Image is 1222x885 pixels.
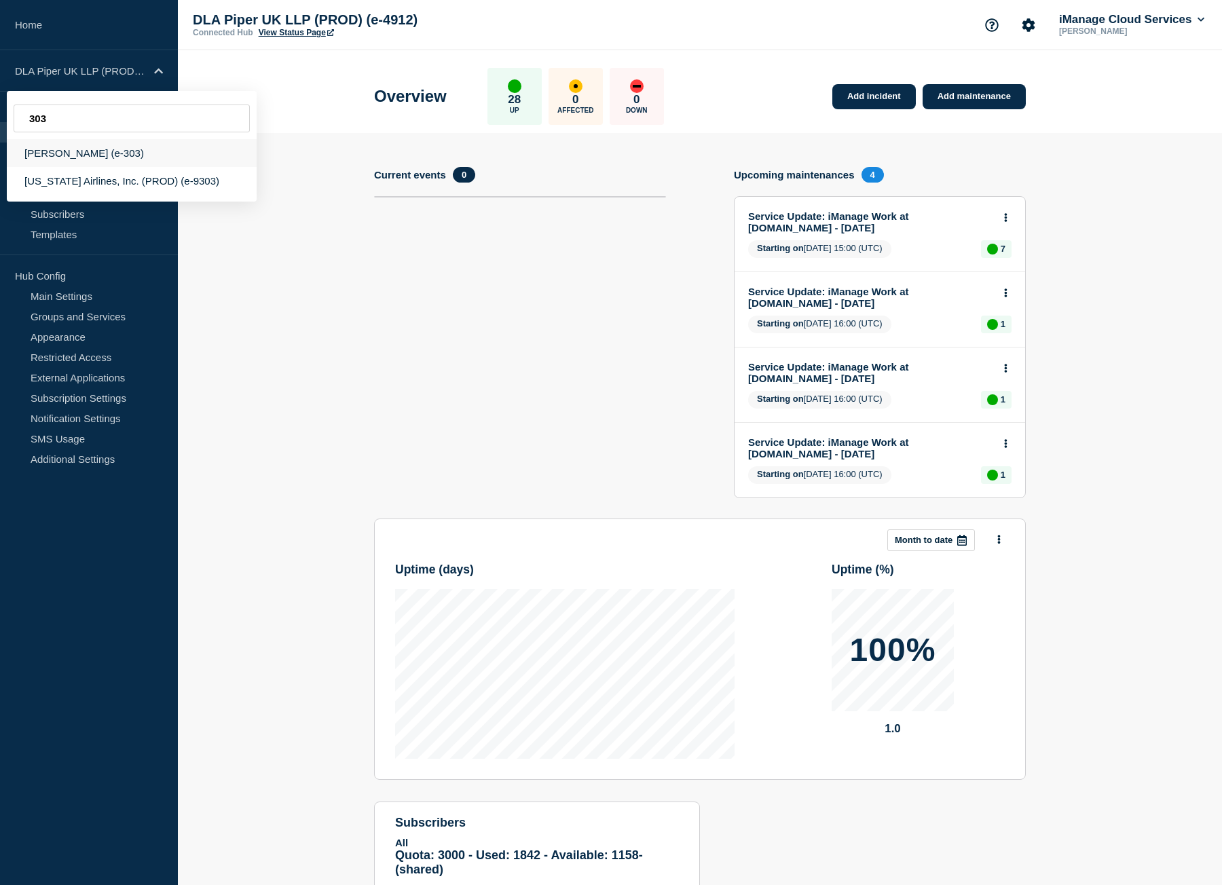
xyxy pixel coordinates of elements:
button: Support [978,11,1006,39]
span: Starting on [757,469,804,479]
span: [DATE] 16:00 (UTC) [748,316,891,333]
p: All [395,837,679,848]
a: Service Update: iManage Work at [DOMAIN_NAME] - [DATE] [748,436,993,459]
div: up [987,470,998,481]
p: 1 [1001,470,1005,480]
div: up [508,79,521,93]
p: 0 [572,93,578,107]
a: Add incident [832,84,916,109]
p: Up [510,107,519,114]
a: Service Update: iManage Work at [DOMAIN_NAME] - [DATE] [748,361,993,384]
h4: Current events [374,169,446,181]
div: affected [569,79,582,93]
h3: Uptime ( % ) [832,563,894,577]
h4: Upcoming maintenances [734,169,855,181]
button: Account settings [1014,11,1043,39]
button: iManage Cloud Services [1056,13,1207,26]
p: DLA Piper UK LLP (PROD) (e-4912) [15,65,145,77]
div: up [987,394,998,405]
span: 0 [453,167,475,183]
div: [PERSON_NAME] (e-303) [7,139,257,167]
span: Quota: 3000 - Used: 1842 - Available: 1158 - (shared) [395,848,643,876]
span: Starting on [757,394,804,404]
p: [PERSON_NAME] [1056,26,1198,36]
p: DLA Piper UK LLP (PROD) (e-4912) [193,12,464,28]
div: [US_STATE] Airlines, Inc. (PROD) (e-9303) [7,167,257,195]
p: 0 [633,93,640,107]
p: 1.0 [832,722,954,736]
div: up [987,319,998,330]
span: Starting on [757,318,804,328]
a: Add maintenance [923,84,1026,109]
a: Service Update: iManage Work at [DOMAIN_NAME] - [DATE] [748,210,993,233]
span: [DATE] 15:00 (UTC) [748,240,891,258]
p: Connected Hub [193,28,253,37]
div: down [630,79,644,93]
p: 1 [1001,394,1005,404]
button: Month to date [887,529,975,551]
p: 100% [850,634,936,666]
span: 4 [862,167,884,183]
p: 7 [1001,244,1005,254]
div: up [987,244,998,255]
h4: subscribers [395,816,679,830]
span: [DATE] 16:00 (UTC) [748,466,891,484]
span: [DATE] 16:00 (UTC) [748,391,891,409]
p: Month to date [895,535,952,545]
a: Service Update: iManage Work at [DOMAIN_NAME] - [DATE] [748,286,993,309]
h1: Overview [374,87,447,106]
a: View Status Page [259,28,334,37]
p: Affected [557,107,593,114]
p: Down [626,107,648,114]
span: Starting on [757,243,804,253]
p: 1 [1001,319,1005,329]
h3: Uptime ( days ) [395,563,474,577]
p: 28 [508,93,521,107]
